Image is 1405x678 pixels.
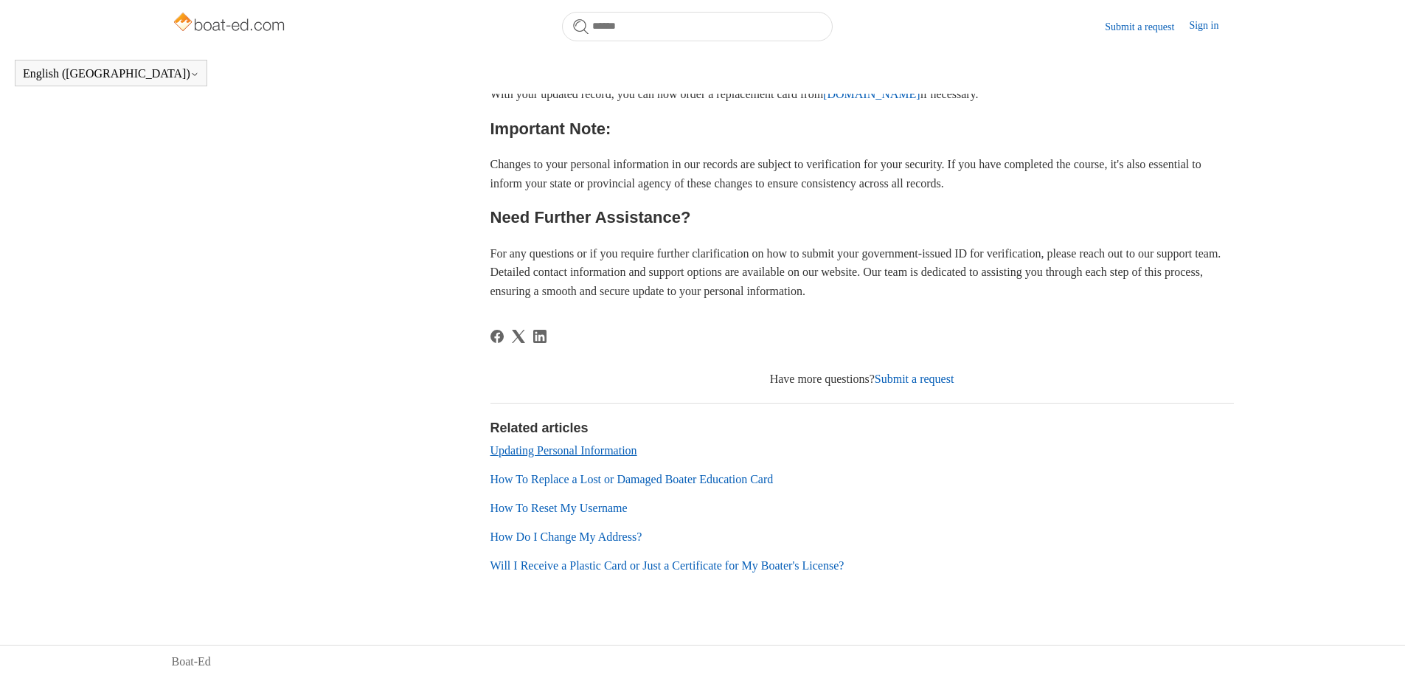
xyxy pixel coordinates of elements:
svg: Share this page on Facebook [490,330,504,343]
a: X Corp [512,330,525,343]
button: English ([GEOGRAPHIC_DATA]) [23,67,199,80]
a: [DOMAIN_NAME] [823,88,920,100]
img: Boat-Ed Help Center home page [172,9,289,38]
a: LinkedIn [533,330,547,343]
h2: Need Further Assistance? [490,204,1234,230]
p: Changes to your personal information in our records are subject to verification for your security... [490,155,1234,193]
p: With your updated record, you can now order a replacement card from if necessary. [490,85,1234,104]
a: Submit a request [875,373,954,385]
h2: Related articles [490,418,1234,438]
a: How To Replace a Lost or Damaged Boater Education Card [490,473,774,485]
svg: Share this page on LinkedIn [533,330,547,343]
a: How To Reset My Username [490,502,628,514]
div: Have more questions? [490,370,1234,388]
a: Boat-Ed [172,653,211,671]
svg: Share this page on X Corp [512,330,525,343]
h2: Important Note: [490,116,1234,142]
a: Facebook [490,330,504,343]
a: Submit a request [1105,19,1189,35]
p: For any questions or if you require further clarification on how to submit your government-issued... [490,244,1234,301]
input: Search [562,12,833,41]
a: Updating Personal Information [490,444,637,457]
a: Sign in [1189,18,1233,35]
a: How Do I Change My Address? [490,530,642,543]
a: Will I Receive a Plastic Card or Just a Certificate for My Boater's License? [490,559,844,572]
